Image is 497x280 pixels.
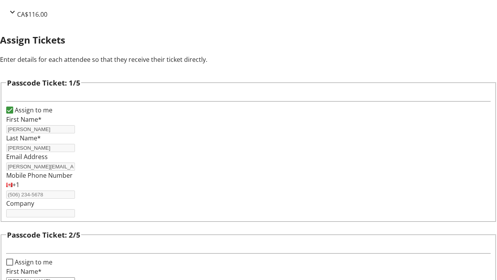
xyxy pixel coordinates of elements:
[6,267,42,276] label: First Name*
[6,191,75,199] input: (506) 234-5678
[13,105,52,115] label: Assign to me
[6,152,48,161] label: Email Address
[7,229,80,240] h3: Passcode Ticket: 2/5
[17,10,47,19] span: CA$116.00
[6,171,73,180] label: Mobile Phone Number
[7,77,80,88] h3: Passcode Ticket: 1/5
[6,134,41,142] label: Last Name*
[6,199,34,208] label: Company
[13,257,52,267] label: Assign to me
[6,115,42,124] label: First Name*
